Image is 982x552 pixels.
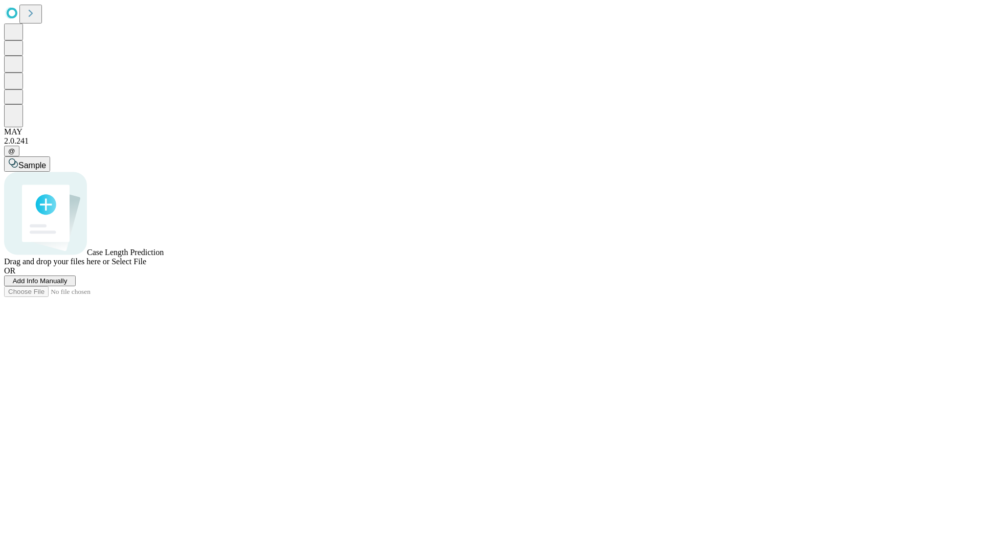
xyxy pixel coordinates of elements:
span: Sample [18,161,46,170]
div: MAY [4,127,978,136]
span: OR [4,266,15,275]
button: Add Info Manually [4,275,76,286]
span: Case Length Prediction [87,248,164,257]
span: Add Info Manually [13,277,68,285]
div: 2.0.241 [4,136,978,146]
button: Sample [4,156,50,172]
button: @ [4,146,19,156]
span: Select File [111,257,146,266]
span: @ [8,147,15,155]
span: Drag and drop your files here or [4,257,109,266]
